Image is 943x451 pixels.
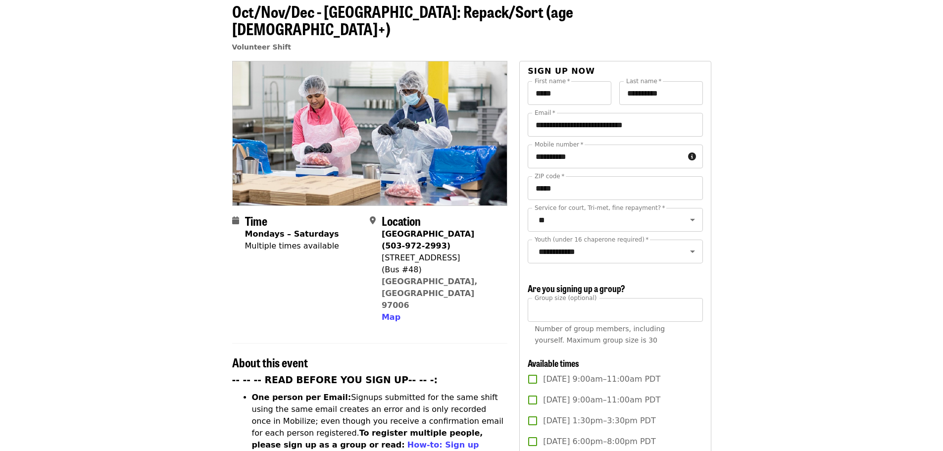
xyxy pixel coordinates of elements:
span: Location [382,212,421,229]
i: circle-info icon [688,152,696,161]
span: [DATE] 6:00pm–8:00pm PDT [543,436,655,448]
input: Email [528,113,702,137]
strong: One person per Email: [252,393,351,402]
span: Map [382,312,400,322]
label: Service for court, Tri-met, fine repayment? [535,205,665,211]
input: Mobile number [528,145,684,168]
i: map-marker-alt icon [370,216,376,225]
span: Sign up now [528,66,595,76]
label: Mobile number [535,142,583,148]
span: [DATE] 9:00am–11:00am PDT [543,373,660,385]
span: Number of group members, including yourself. Maximum group size is 30 [535,325,665,344]
span: Group size (optional) [535,294,596,301]
label: ZIP code [535,173,564,179]
span: Time [245,212,267,229]
span: [DATE] 1:30pm–3:30pm PDT [543,415,655,427]
input: First name [528,81,611,105]
strong: [GEOGRAPHIC_DATA] (503-972-2993) [382,229,474,251]
strong: Mondays – Saturdays [245,229,339,239]
input: Last name [619,81,703,105]
label: First name [535,78,570,84]
a: [GEOGRAPHIC_DATA], [GEOGRAPHIC_DATA] 97006 [382,277,478,310]
a: Volunteer Shift [232,43,292,51]
div: [STREET_ADDRESS] [382,252,499,264]
input: ZIP code [528,176,702,200]
div: (Bus #48) [382,264,499,276]
strong: -- -- -- READ BEFORE YOU SIGN UP-- -- -: [232,375,438,385]
i: calendar icon [232,216,239,225]
button: Open [686,213,699,227]
button: Open [686,245,699,258]
button: Map [382,311,400,323]
label: Last name [626,78,661,84]
label: Youth (under 16 chaperone required) [535,237,648,243]
span: Are you signing up a group? [528,282,625,295]
label: Email [535,110,555,116]
span: [DATE] 9:00am–11:00am PDT [543,394,660,406]
img: Oct/Nov/Dec - Beaverton: Repack/Sort (age 10+) organized by Oregon Food Bank [233,61,507,205]
div: Multiple times available [245,240,339,252]
strong: To register multiple people, please sign up as a group or read: [252,428,483,450]
span: About this event [232,353,308,371]
input: [object Object] [528,298,702,322]
span: Available times [528,356,579,369]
